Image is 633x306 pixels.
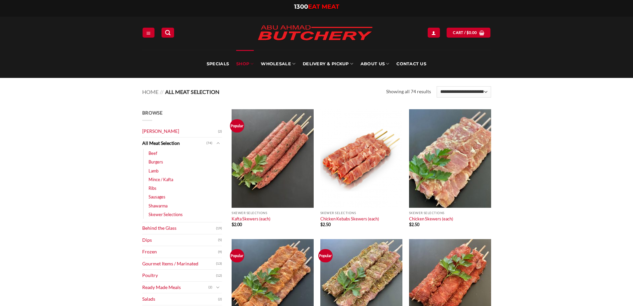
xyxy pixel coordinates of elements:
p: Skewer Selections [320,211,402,215]
span: $ [320,222,323,227]
a: All Meat Selection [142,138,206,149]
span: All Meat Selection [165,89,219,95]
a: Skewer Selections [149,210,183,219]
a: Gourmet Items / Marinated [142,258,216,270]
a: Menu [143,28,155,37]
p: Skewer Selections [232,211,314,215]
a: Salads [142,293,218,305]
bdi: 0.00 [467,30,477,35]
a: Kafta Skewers (each) [232,216,270,221]
img: Kafta Skewers [232,109,314,208]
span: $ [467,30,469,36]
span: $ [409,222,411,227]
bdi: 2.50 [409,222,419,227]
a: Specials [207,50,229,78]
p: Showing all 74 results [386,88,431,96]
span: (19) [216,223,222,233]
a: Delivery & Pickup [303,50,353,78]
span: (9) [218,247,222,257]
a: Login [428,28,440,37]
span: (5) [218,235,222,245]
span: (2) [218,294,222,304]
a: Frozen [142,246,218,258]
button: Toggle [214,140,222,147]
a: Chicken Kebabs Skewers (each) [320,216,379,221]
span: (74) [206,138,212,148]
a: SHOP [236,50,254,78]
a: Beef [149,149,157,157]
a: 1300EAT MEAT [294,3,339,10]
a: Sausages [149,192,165,201]
select: Shop order [437,86,491,98]
bdi: 2.50 [320,222,331,227]
img: Chicken Skewers [409,109,491,208]
a: Shawarma [149,201,167,210]
a: [PERSON_NAME] [142,126,218,137]
button: Toggle [214,284,222,291]
span: (12) [216,271,222,281]
a: Dips [142,234,218,246]
span: (2) [218,127,222,137]
span: (13) [216,259,222,269]
img: Chicken Kebabs Skewers [320,109,402,208]
a: Home [142,89,158,95]
span: $ [232,222,234,227]
span: Cart / [453,30,477,36]
a: Mince / Kafta [149,175,173,184]
a: View cart [447,28,490,37]
a: About Us [361,50,389,78]
span: 1300 [294,3,308,10]
a: Ready Made Meals [142,282,208,293]
span: (2) [208,282,212,292]
a: Behind the Glass [142,222,216,234]
a: Burgers [149,157,163,166]
span: Browse [142,110,163,116]
span: EAT MEAT [308,3,339,10]
a: Wholesale [261,50,295,78]
a: Ribs [149,184,157,192]
bdi: 2.00 [232,222,242,227]
span: // [160,89,163,95]
a: Search [161,28,174,37]
a: Chicken Skewers (each) [409,216,453,221]
a: Poultry [142,270,216,281]
a: Contact Us [396,50,426,78]
img: Abu Ahmad Butchery [252,21,378,46]
a: Lamb [149,166,158,175]
p: Skewer Selections [409,211,491,215]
